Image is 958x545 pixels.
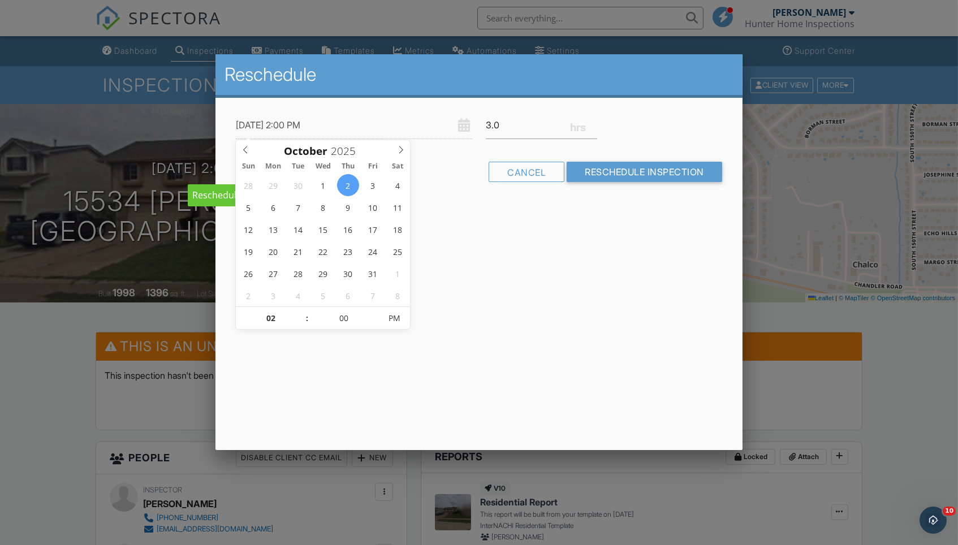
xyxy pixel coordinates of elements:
[567,162,722,182] input: Reschedule Inspection
[312,218,334,240] span: October 15, 2025
[337,218,359,240] span: October 16, 2025
[305,307,309,330] span: :
[489,162,564,182] div: Cancel
[262,262,284,284] span: October 27, 2025
[262,284,284,306] span: November 3, 2025
[337,174,359,196] span: October 2, 2025
[327,144,365,158] input: Scroll to increment
[337,284,359,306] span: November 6, 2025
[284,146,327,157] span: Scroll to increment
[287,240,309,262] span: October 21, 2025
[238,284,260,306] span: November 2, 2025
[238,262,260,284] span: October 26, 2025
[238,240,260,262] span: October 19, 2025
[335,163,360,170] span: Thu
[238,174,260,196] span: September 28, 2025
[287,174,309,196] span: September 30, 2025
[312,174,334,196] span: October 1, 2025
[262,196,284,218] span: October 6, 2025
[238,196,260,218] span: October 5, 2025
[312,262,334,284] span: October 29, 2025
[920,507,947,534] iframe: Intercom live chat
[361,218,383,240] span: October 17, 2025
[361,240,383,262] span: October 24, 2025
[361,262,383,284] span: October 31, 2025
[236,163,261,170] span: Sun
[943,507,956,516] span: 10
[238,218,260,240] span: October 12, 2025
[386,284,408,306] span: November 8, 2025
[287,262,309,284] span: October 28, 2025
[225,63,733,86] h2: Reschedule
[386,240,408,262] span: October 25, 2025
[312,284,334,306] span: November 5, 2025
[287,196,309,218] span: October 7, 2025
[312,240,334,262] span: October 22, 2025
[337,196,359,218] span: October 9, 2025
[386,196,408,218] span: October 11, 2025
[361,174,383,196] span: October 3, 2025
[262,240,284,262] span: October 20, 2025
[286,163,310,170] span: Tue
[236,307,305,330] input: Scroll to increment
[337,240,359,262] span: October 23, 2025
[309,307,378,330] input: Scroll to increment
[386,174,408,196] span: October 4, 2025
[385,163,410,170] span: Sat
[386,262,408,284] span: November 1, 2025
[337,262,359,284] span: October 30, 2025
[310,163,335,170] span: Wed
[287,218,309,240] span: October 14, 2025
[379,307,410,330] span: Click to toggle
[361,196,383,218] span: October 10, 2025
[262,174,284,196] span: September 29, 2025
[360,163,385,170] span: Fri
[261,163,286,170] span: Mon
[262,218,284,240] span: October 13, 2025
[287,284,309,306] span: November 4, 2025
[386,218,408,240] span: October 18, 2025
[312,196,334,218] span: October 8, 2025
[361,284,383,306] span: November 7, 2025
